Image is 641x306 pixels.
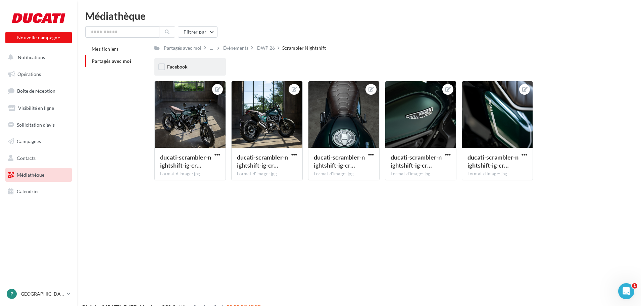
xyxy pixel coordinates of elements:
div: Format d'image: jpg [314,171,374,177]
span: ducati-scrambler-nightshift-ig-crop-3 [237,154,288,169]
span: Campagnes [17,138,41,144]
button: Filtrer par [178,26,217,38]
div: Événements [223,45,248,51]
span: ducati-scrambler-nightshift-ig-crop-5 [391,154,442,169]
span: Partagés avec moi [92,58,131,64]
span: P [10,291,13,297]
button: Notifications [4,50,70,64]
iframe: Intercom live chat [618,283,634,299]
span: Calendrier [17,188,39,194]
div: Scrambler Nightshift [282,45,326,51]
a: Visibilité en ligne [4,101,73,115]
a: Campagnes [4,134,73,148]
button: Nouvelle campagne [5,32,72,43]
span: Boîte de réception [17,88,55,94]
a: P [GEOGRAPHIC_DATA] [5,288,72,300]
span: ducati-scrambler-nightshift-ig-crop-2 [467,154,519,169]
div: Format d'image: jpg [467,171,528,177]
div: Médiathèque [85,11,633,21]
span: Notifications [18,54,45,60]
a: Sollicitation d'avis [4,118,73,132]
a: Calendrier [4,184,73,199]
span: ducati-scrambler-nightshift-ig-crop-1 [314,154,365,169]
span: Médiathèque [17,172,44,178]
a: Contacts [4,151,73,165]
div: ... [209,43,214,53]
span: Opérations [17,71,41,77]
div: Format d'image: jpg [237,171,297,177]
div: Partagés avec moi [164,45,201,51]
a: Médiathèque [4,168,73,182]
p: [GEOGRAPHIC_DATA] [19,291,64,297]
span: Mes fichiers [92,46,118,52]
span: 1 [632,283,637,289]
span: Contacts [17,155,36,161]
span: Sollicitation d'avis [17,122,55,127]
span: ducati-scrambler-nightshift-ig-crop-4 [160,154,211,169]
span: Facebook [167,64,188,70]
a: Boîte de réception [4,84,73,98]
div: DWP 26 [257,45,275,51]
div: Format d'image: jpg [160,171,220,177]
span: Visibilité en ligne [18,105,54,111]
a: Opérations [4,67,73,81]
div: Format d'image: jpg [391,171,451,177]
